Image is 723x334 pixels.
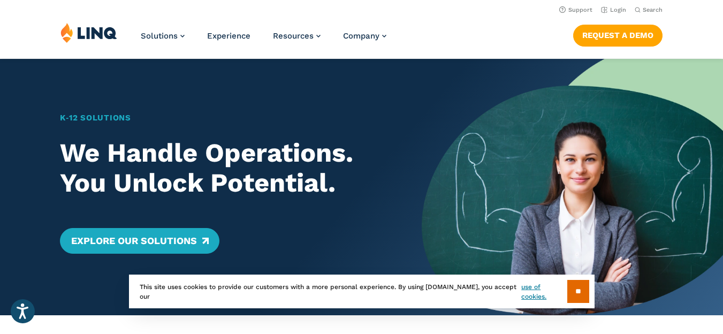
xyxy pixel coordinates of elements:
[60,138,392,198] h2: We Handle Operations. You Unlock Potential.
[60,22,117,43] img: LINQ | K‑12 Software
[273,31,314,41] span: Resources
[60,112,392,124] h1: K‑12 Solutions
[141,22,386,58] nav: Primary Navigation
[141,31,178,41] span: Solutions
[343,31,379,41] span: Company
[573,25,663,46] a: Request a Demo
[129,275,595,308] div: This site uses cookies to provide our customers with a more personal experience. By using [DOMAIN...
[343,31,386,41] a: Company
[635,6,663,14] button: Open Search Bar
[521,282,567,301] a: use of cookies.
[60,228,219,254] a: Explore Our Solutions
[573,22,663,46] nav: Button Navigation
[422,59,723,315] img: Home Banner
[273,31,321,41] a: Resources
[141,31,185,41] a: Solutions
[559,6,592,13] a: Support
[643,6,663,13] span: Search
[601,6,626,13] a: Login
[207,31,250,41] a: Experience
